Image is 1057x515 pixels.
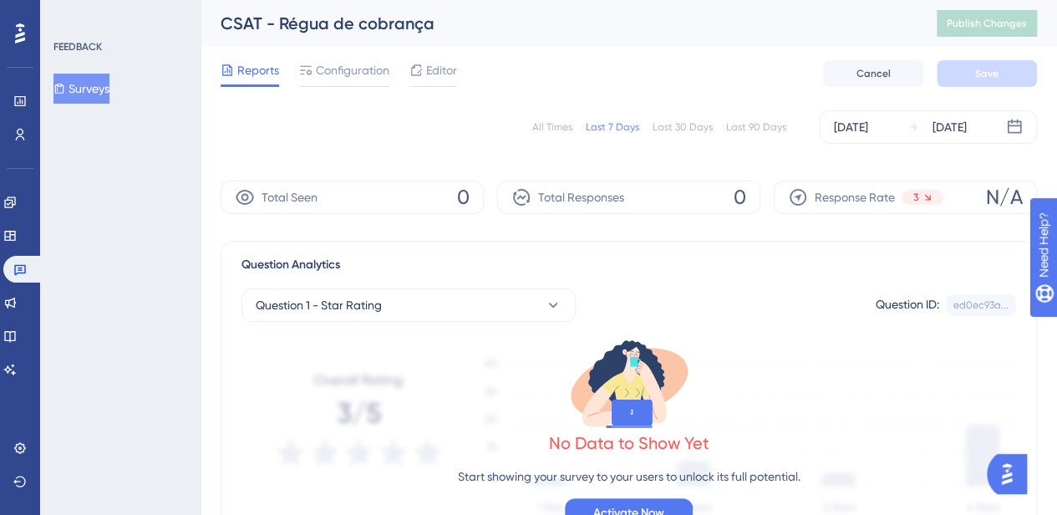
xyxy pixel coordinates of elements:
[975,67,999,80] span: Save
[653,120,713,134] div: Last 30 Days
[834,117,868,137] div: [DATE]
[876,294,939,316] div: Question ID:
[734,184,746,211] span: 0
[856,67,891,80] span: Cancel
[815,187,895,207] span: Response Rate
[937,10,1037,37] button: Publish Changes
[426,60,457,80] span: Editor
[986,184,1023,211] span: N/A
[221,12,895,35] div: CSAT - Régua de cobrança
[262,187,318,207] span: Total Seen
[458,467,800,487] p: Start showing your survey to your users to unlock its full potential.
[237,60,279,80] span: Reports
[549,431,709,455] div: No Data to Show Yet
[241,288,576,322] button: Question 1 - Star Rating
[726,120,786,134] div: Last 90 Days
[316,60,389,80] span: Configuration
[586,120,639,134] div: Last 7 Days
[53,40,102,54] div: FEEDBACK
[953,298,1009,312] div: ed0ec93a...
[947,17,1027,30] span: Publish Changes
[241,255,340,275] span: Question Analytics
[53,74,109,104] button: Surveys
[39,4,104,24] span: Need Help?
[913,191,918,204] span: 3
[538,187,624,207] span: Total Responses
[532,120,572,134] div: All Times
[932,117,967,137] div: [DATE]
[937,60,1037,87] button: Save
[823,60,923,87] button: Cancel
[256,295,382,315] span: Question 1 - Star Rating
[987,449,1037,499] iframe: UserGuiding AI Assistant Launcher
[457,184,470,211] span: 0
